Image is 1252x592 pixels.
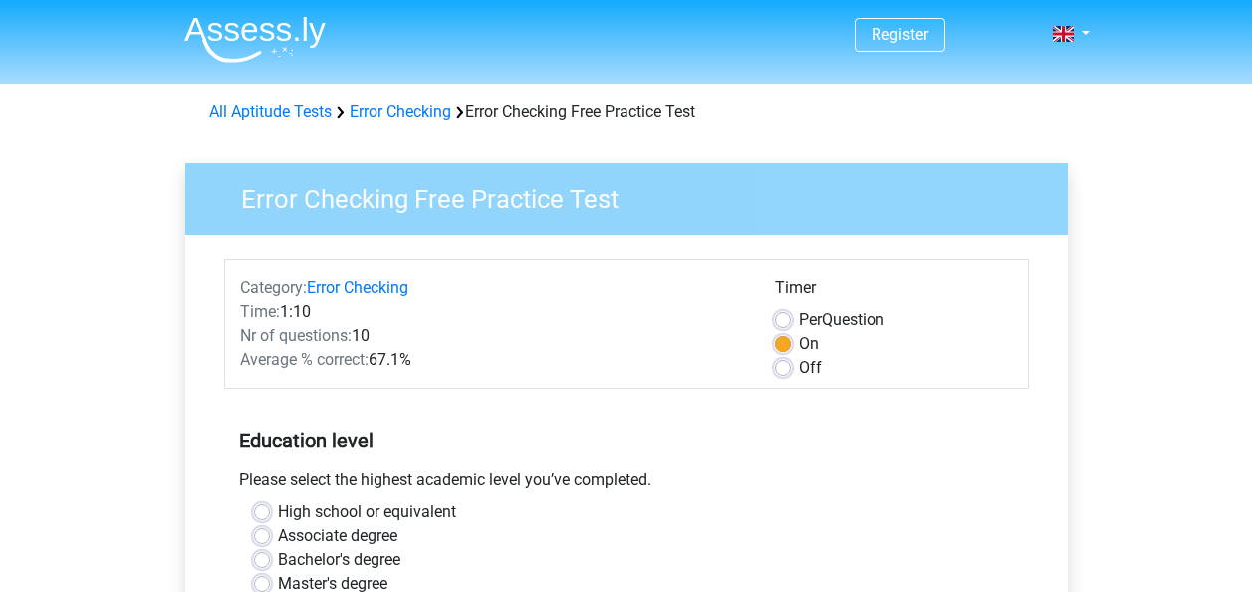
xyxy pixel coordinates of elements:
[799,310,822,329] span: Per
[224,468,1029,500] div: Please select the highest academic level you’ve completed.
[209,102,332,121] a: All Aptitude Tests
[872,25,928,44] a: Register
[217,176,1053,215] h3: Error Checking Free Practice Test
[278,524,397,548] label: Associate degree
[799,332,819,356] label: On
[240,278,307,297] span: Category:
[799,356,822,380] label: Off
[240,350,369,369] span: Average % correct:
[799,308,884,332] label: Question
[225,348,760,372] div: 67.1%
[240,302,280,321] span: Time:
[225,300,760,324] div: 1:10
[775,276,1013,308] div: Timer
[225,324,760,348] div: 10
[184,16,326,63] img: Assessly
[278,500,456,524] label: High school or equivalent
[307,278,408,297] a: Error Checking
[240,326,352,345] span: Nr of questions:
[239,421,1014,460] h5: Education level
[278,548,400,572] label: Bachelor's degree
[350,102,451,121] a: Error Checking
[201,100,1052,124] div: Error Checking Free Practice Test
